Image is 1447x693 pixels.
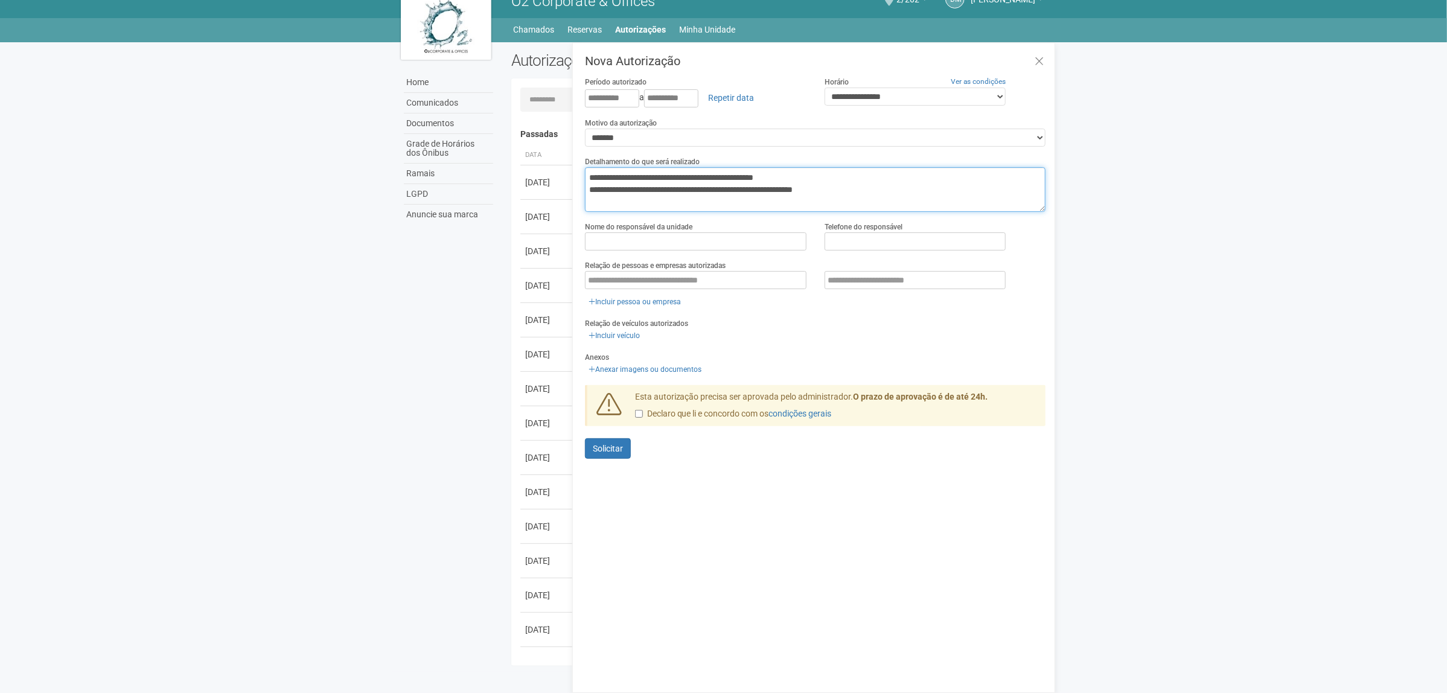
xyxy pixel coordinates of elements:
label: Período autorizado [585,77,647,88]
label: Telefone do responsável [825,222,902,232]
a: Incluir pessoa ou empresa [585,295,685,308]
a: Comunicados [404,93,493,113]
a: Autorizações [616,21,666,38]
a: Anexar imagens ou documentos [585,363,705,376]
div: [DATE] [525,417,570,429]
div: [DATE] [525,211,570,223]
a: Reservas [568,21,602,38]
div: [DATE] [525,452,570,464]
div: [DATE] [525,555,570,567]
a: Ver as condições [951,77,1006,86]
input: Declaro que li e concordo com oscondições gerais [635,410,643,418]
label: Detalhamento do que será realizado [585,156,700,167]
a: LGPD [404,184,493,205]
label: Declaro que li e concordo com os [635,408,832,420]
div: Esta autorização precisa ser aprovada pelo administrador. [626,391,1046,426]
a: Documentos [404,113,493,134]
a: Repetir data [700,88,762,108]
button: Solicitar [585,438,631,459]
div: [DATE] [525,383,570,395]
a: Home [404,72,493,93]
label: Nome do responsável da unidade [585,222,692,232]
span: Solicitar [593,444,623,453]
div: a [585,88,807,108]
a: Chamados [514,21,555,38]
a: Grade de Horários dos Ônibus [404,134,493,164]
strong: O prazo de aprovação é de até 24h. [854,392,988,401]
label: Horário [825,77,849,88]
a: Ramais [404,164,493,184]
label: Motivo da autorização [585,118,657,129]
div: [DATE] [525,279,570,292]
label: Anexos [585,352,609,363]
h2: Autorizações [511,51,770,69]
div: [DATE] [525,520,570,532]
a: Anuncie sua marca [404,205,493,225]
a: Minha Unidade [680,21,736,38]
div: [DATE] [525,176,570,188]
label: Relação de veículos autorizados [585,318,688,329]
div: [DATE] [525,348,570,360]
div: [DATE] [525,314,570,326]
div: [DATE] [525,245,570,257]
div: [DATE] [525,486,570,498]
label: Relação de pessoas e empresas autorizadas [585,260,726,271]
a: condições gerais [769,409,832,418]
div: [DATE] [525,624,570,636]
th: Data [520,145,575,165]
a: Incluir veículo [585,329,644,342]
h4: Passadas [520,130,1038,139]
div: [DATE] [525,589,570,601]
h3: Nova Autorização [585,55,1046,67]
